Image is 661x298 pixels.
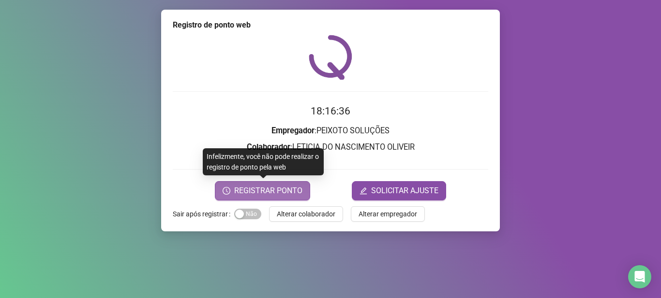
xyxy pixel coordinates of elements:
[271,126,315,135] strong: Empregador
[173,206,234,222] label: Sair após registrar
[203,148,324,175] div: Infelizmente, você não pode realizar o registro de ponto pela web
[351,206,425,222] button: Alterar empregador
[359,209,417,219] span: Alterar empregador
[309,35,352,80] img: QRPoint
[628,265,651,288] div: Open Intercom Messenger
[234,185,302,197] span: REGISTRAR PONTO
[371,185,438,197] span: SOLICITAR AJUSTE
[277,209,335,219] span: Alterar colaborador
[223,187,230,195] span: clock-circle
[173,141,488,154] h3: : LETICIA DO NASCIMENTO OLIVEIR
[247,142,290,152] strong: Colaborador
[311,105,350,117] time: 18:16:36
[269,206,343,222] button: Alterar colaborador
[352,181,446,200] button: editSOLICITAR AJUSTE
[360,187,367,195] span: edit
[215,181,310,200] button: REGISTRAR PONTO
[173,19,488,31] div: Registro de ponto web
[173,125,488,137] h3: : PEIXOTO SOLUÇÕES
